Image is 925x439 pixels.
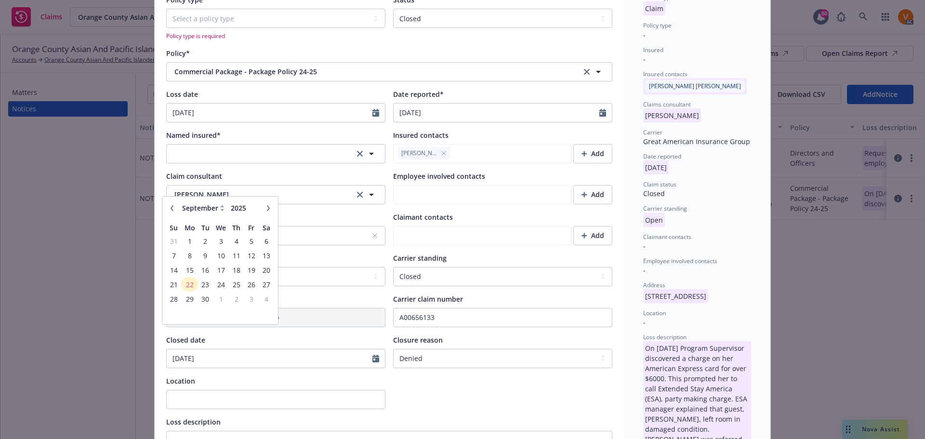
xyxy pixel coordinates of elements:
[230,293,243,305] span: 2
[198,277,213,292] td: 23
[244,248,259,263] td: 12
[599,109,606,117] button: Calendar
[643,241,646,251] span: -
[263,223,270,232] span: Sa
[214,279,228,291] span: 24
[167,293,180,305] span: 28
[166,306,181,320] td: empty-day-cell
[643,1,665,15] p: Claim
[198,248,213,263] td: 9
[260,264,273,276] span: 20
[229,292,244,306] td: 2
[393,90,444,99] span: Date reported*
[581,66,593,78] a: clear selection
[199,293,212,305] span: 30
[230,235,243,247] span: 4
[167,104,372,122] input: MM/DD/YYYY
[643,30,646,40] span: -
[245,250,258,262] span: 12
[229,234,244,248] td: 4
[229,263,244,277] td: 18
[573,185,612,204] button: Add
[244,277,259,292] td: 26
[643,81,747,90] span: [PERSON_NAME] [PERSON_NAME]
[214,235,228,247] span: 3
[393,131,449,140] span: Insured contacts
[201,223,210,232] span: Tu
[166,335,205,345] span: Closed date
[401,149,437,158] span: [PERSON_NAME] [PERSON_NAME]
[199,264,212,276] span: 16
[198,263,213,277] td: 16
[643,136,751,146] div: Great American Insurance Group
[166,185,385,204] button: [PERSON_NAME]clear selection
[229,306,244,320] td: empty-day-cell
[230,279,243,291] span: 25
[213,292,229,306] td: 1
[167,264,180,276] span: 14
[167,235,180,247] span: 31
[643,309,666,317] span: Location
[643,180,676,188] span: Claim status
[230,264,243,276] span: 18
[166,32,385,40] span: Policy type is required
[643,188,751,199] div: Closed
[259,292,274,306] td: 4
[244,263,259,277] td: 19
[166,248,181,263] td: 7
[230,250,243,262] span: 11
[649,82,741,91] span: [PERSON_NAME] [PERSON_NAME]
[166,263,181,277] td: 14
[393,253,447,263] span: Carrier standing
[166,90,198,99] span: Loss date
[643,4,665,13] span: Claim
[643,213,665,227] p: Open
[167,250,180,262] span: 7
[174,67,551,77] span: Commercial Package - Package Policy 24-25
[166,172,222,181] span: Claim consultant
[244,292,259,306] td: 3
[198,234,213,248] td: 2
[354,189,366,200] a: clear selection
[181,292,198,306] td: 29
[170,223,178,232] span: Su
[213,263,229,277] td: 17
[643,160,669,174] p: [DATE]
[643,289,708,303] p: [STREET_ADDRESS]
[643,21,672,29] span: Policy type
[166,277,181,292] td: 21
[213,306,229,320] td: empty-day-cell
[581,226,604,245] div: Add
[245,279,258,291] span: 26
[166,417,221,426] span: Loss description
[248,223,254,232] span: Fr
[259,263,274,277] td: 20
[372,109,379,117] button: Calendar
[182,279,197,291] span: 22
[182,264,197,276] span: 15
[181,306,198,320] td: empty-day-cell
[214,250,228,262] span: 10
[643,318,646,327] span: -
[643,333,687,341] span: Loss description
[643,152,681,160] span: Date reported
[245,235,258,247] span: 5
[260,293,273,305] span: 4
[260,279,273,291] span: 27
[182,293,197,305] span: 29
[213,248,229,263] td: 10
[643,281,665,289] span: Address
[167,349,372,368] input: MM/DD/YYYY
[260,250,273,262] span: 13
[394,104,599,122] input: MM/DD/YYYY
[259,277,274,292] td: 27
[244,306,259,320] td: empty-day-cell
[581,145,604,163] div: Add
[166,376,195,386] span: Location
[643,257,717,265] span: Employee involved contacts
[581,186,604,204] div: Add
[213,234,229,248] td: 3
[166,131,221,140] span: Named insured*
[167,279,180,291] span: 21
[245,293,258,305] span: 3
